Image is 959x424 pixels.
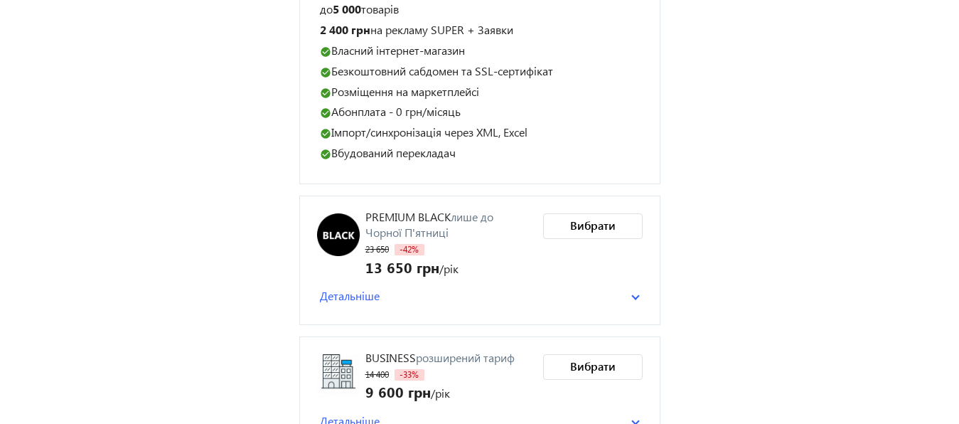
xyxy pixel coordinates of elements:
p: Імпорт/синхронізація через XML, Excel [320,125,640,140]
div: /рік [365,381,515,401]
mat-icon: check_circle [320,46,331,58]
span: -42% [395,244,424,255]
mat-icon: check_circle [320,149,331,160]
p: Вбудований перекладач [320,146,640,161]
span: 14 400 [365,369,389,380]
mat-expansion-panel-header: Детальніше [317,285,643,307]
mat-icon: check_circle [320,67,331,78]
span: 23 650 [365,244,389,255]
span: 5 000 [333,1,361,16]
span: 2 400 грн [320,22,370,37]
button: Вибрати [543,354,643,380]
div: /рік [365,257,532,277]
span: 13 650 грн [365,257,439,277]
p: Власний інтернет-магазин [320,43,640,58]
span: Детальніше [320,288,380,304]
span: -33% [395,369,424,381]
mat-icon: check_circle [320,128,331,139]
span: розширений тариф [416,350,515,365]
span: Вибрати [570,218,616,233]
p: Абонплата - 0 грн/місяць [320,105,640,120]
p: Розміщення на маркетплейсі [320,85,640,100]
p: до товарів [320,2,640,17]
img: Business [317,354,360,397]
span: Business [365,350,416,365]
span: Вибрати [570,359,616,374]
img: PREMIUM BLACK [317,213,360,256]
mat-icon: check_circle [320,107,331,119]
span: лише до Чорної П'ятниці [365,209,493,240]
button: Вибрати [543,213,643,239]
span: PREMIUM BLACK [365,209,451,224]
mat-icon: check_circle [320,88,331,99]
p: на рекламу SUPER + Заявки [320,23,640,38]
p: Безкоштовний сабдомен та SSL-сертифікат [320,64,640,79]
span: 9 600 грн [365,381,431,401]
